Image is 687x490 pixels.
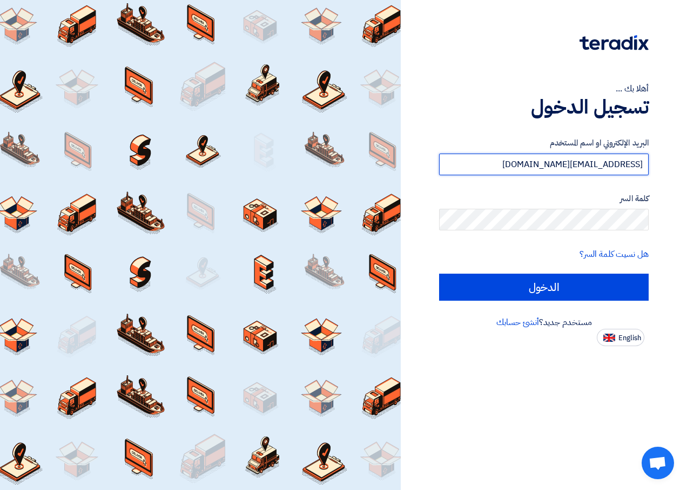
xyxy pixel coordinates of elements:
a: أنشئ حسابك [496,316,539,329]
div: مستخدم جديد؟ [439,316,649,329]
label: البريد الإلكتروني او اسم المستخدم [439,137,649,149]
label: كلمة السر [439,193,649,205]
input: أدخل بريد العمل الإلكتروني او اسم المستخدم الخاص بك ... [439,154,649,175]
button: English [597,329,644,346]
span: English [618,334,641,342]
input: الدخول [439,274,649,301]
a: Open chat [642,447,674,479]
img: Teradix logo [580,35,649,50]
img: en-US.png [603,334,615,342]
a: هل نسيت كلمة السر؟ [580,248,649,261]
h1: تسجيل الدخول [439,95,649,119]
div: أهلا بك ... [439,82,649,95]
